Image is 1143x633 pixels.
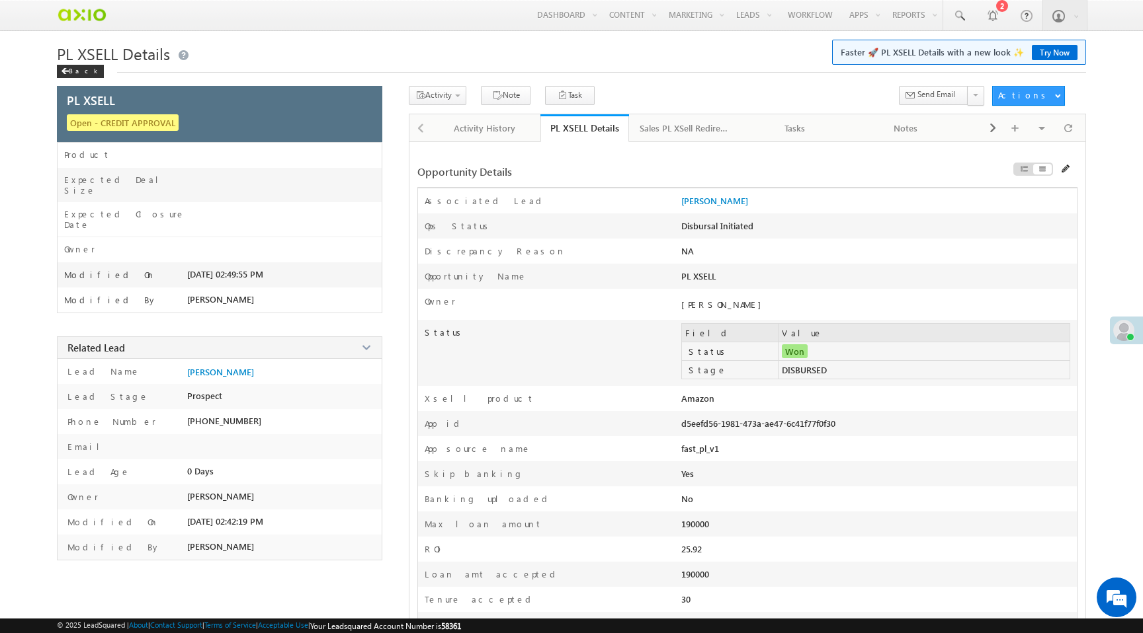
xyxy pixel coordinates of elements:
label: Owner [64,491,99,502]
div: No [681,493,918,511]
span: [PERSON_NAME] [187,294,254,305]
label: Status [418,320,681,338]
div: Opportunity Details [417,165,851,178]
span: [PHONE_NUMBER] [187,416,261,426]
label: Expected Deal Size [64,174,187,196]
label: Modified On [64,516,159,527]
label: Skip banking [425,468,524,479]
label: Lead Age [64,466,130,477]
a: Contact Support [150,620,202,629]
div: Notes [862,120,951,136]
label: Product [64,149,110,160]
div: Documents [972,120,1061,136]
div: PL XSELL Details [550,122,619,134]
div: Yes [681,468,918,486]
div: [PERSON_NAME] [681,299,911,310]
div: Actions [998,89,1050,101]
span: Related Lead [67,341,125,354]
span: [PERSON_NAME] [187,491,254,502]
td: Field [682,324,779,342]
button: Note [481,86,530,105]
div: Tasks [751,120,839,136]
label: Loan amt accepted [425,568,560,579]
label: Ops Status [425,220,493,231]
label: App source name [425,443,531,454]
div: d5eefd56-1981-473a-ae47-6c41f77f0f30 [681,418,918,436]
span: Prospect [187,391,222,401]
label: Lead Stage [64,391,149,402]
label: Modified On [64,270,155,280]
td: DISBURSED [779,361,1070,379]
label: Owner [425,295,456,307]
div: fast_pl_v1 [681,443,918,461]
img: Custom Logo [57,3,106,26]
a: Terms of Service [204,620,256,629]
a: Activity History [430,114,541,142]
span: PL XSELL Details [57,43,170,64]
label: Banking uploaded [425,493,552,504]
a: Documents [962,114,1073,142]
label: App id [425,418,464,429]
div: Activity History [441,120,529,136]
div: NA [681,245,918,264]
label: Expected Closure Date [64,209,187,230]
span: 58361 [441,621,461,631]
a: [PERSON_NAME] [187,367,254,377]
label: ROI [425,543,444,554]
div: 30 [681,593,918,612]
span: 0 Days [187,466,214,476]
span: Open - CREDIT APPROVAL [67,114,179,131]
span: PL XSELL [67,92,115,108]
div: 190000 [681,518,918,537]
div: PL XSELL [681,270,918,289]
td: Value [779,324,1070,342]
a: About [129,620,148,629]
a: Try Now [1032,45,1078,60]
label: Xsell product [425,392,534,404]
li: Sales PL XSell Redirection [629,114,740,141]
a: Notes [851,114,962,142]
label: Modified By [64,541,161,552]
span: Your Leadsquared Account Number is [310,621,461,631]
a: PL XSELL Details [540,114,629,142]
span: Activity [425,90,452,100]
button: Activity [409,86,466,105]
label: Modified By [64,295,157,305]
button: Task [545,86,595,105]
span: [DATE] 02:42:19 PM [187,516,263,527]
a: [PERSON_NAME] [681,195,748,206]
label: Owner [64,244,95,254]
a: Acceptable Use [258,620,308,629]
div: 25.92 [681,543,918,562]
div: Disbursal Initiated [681,220,918,239]
label: Phone Number [64,416,156,427]
label: Stage [685,364,781,375]
label: Tenure accepted [425,593,536,605]
label: Status [685,346,781,357]
button: Actions [992,86,1065,106]
span: Faster 🚀 PL XSELL Details with a new look ✨ [841,46,1078,59]
label: Discrepancy Reason [425,245,566,256]
a: Sales PL XSell Redirection [629,114,740,142]
span: [DATE] 02:49:55 PM [187,269,263,279]
a: Tasks [740,114,851,142]
button: Send Email [899,86,968,105]
label: Lead Name [64,365,140,377]
label: Opportunity Name [425,270,527,281]
span: © 2025 LeadSquared | | | | | [57,620,461,631]
div: 190000 [681,568,918,587]
span: Send Email [917,89,955,100]
label: Associated Lead [425,195,546,206]
span: [PERSON_NAME] [187,541,254,552]
div: Amazon [681,392,918,411]
div: Sales PL XSell Redirection [640,120,728,136]
label: Email [64,441,110,452]
span: Won [782,344,808,358]
div: Back [57,65,104,78]
label: Max loan amount [425,518,542,529]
